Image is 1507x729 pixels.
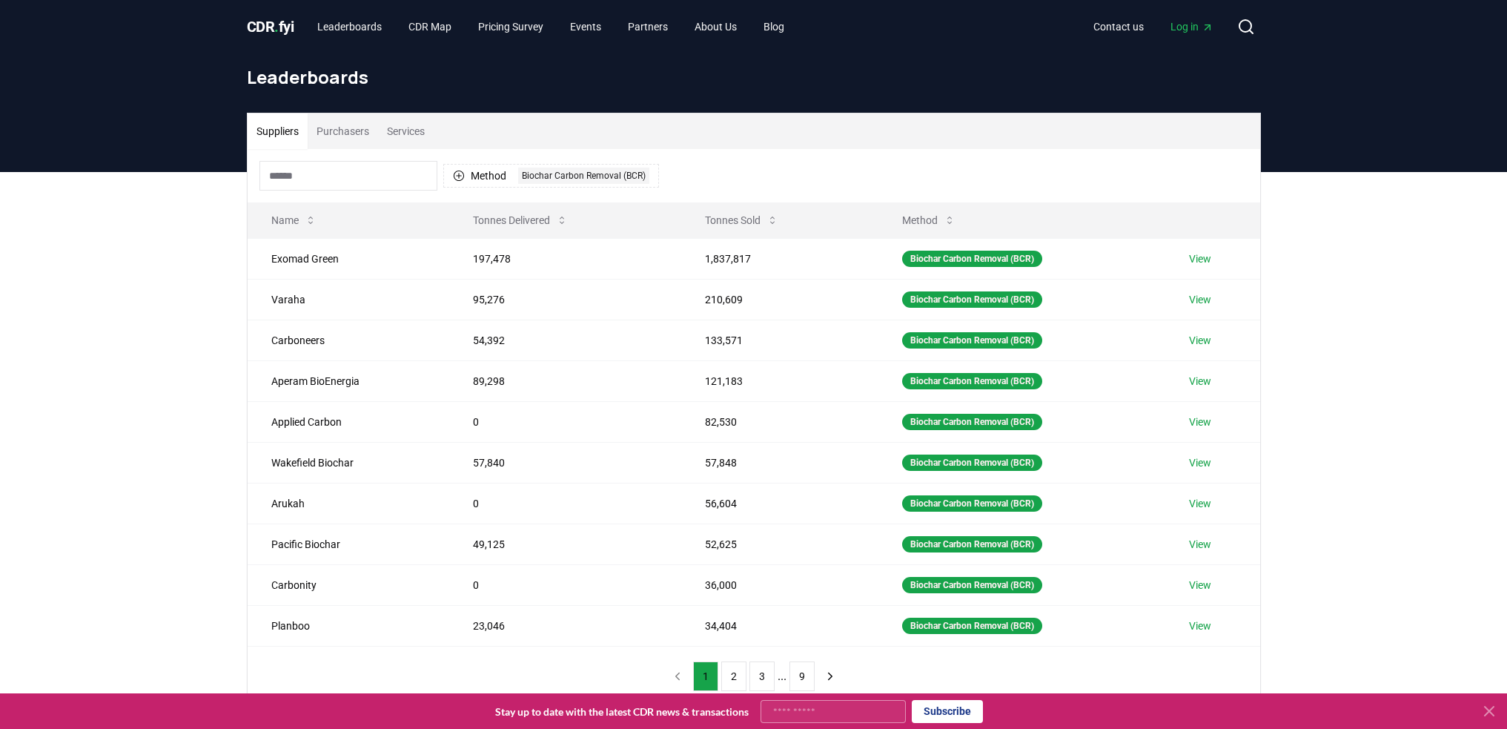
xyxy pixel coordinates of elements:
td: 0 [449,483,681,524]
a: View [1189,496,1211,511]
a: View [1189,333,1211,348]
td: 49,125 [449,524,681,564]
div: Biochar Carbon Removal (BCR) [902,251,1042,267]
div: Biochar Carbon Removal (BCR) [902,291,1042,308]
a: Events [558,13,613,40]
a: View [1189,455,1211,470]
a: Log in [1159,13,1225,40]
td: 54,392 [449,320,681,360]
td: Aperam BioEnergia [248,360,450,401]
td: 34,404 [681,605,878,646]
td: Exomad Green [248,238,450,279]
td: Applied Carbon [248,401,450,442]
td: Wakefield Biochar [248,442,450,483]
td: 0 [449,564,681,605]
a: Partners [616,13,680,40]
button: Tonnes Delivered [461,205,580,235]
td: 57,840 [449,442,681,483]
div: Biochar Carbon Removal (BCR) [902,495,1042,512]
button: Method [890,205,967,235]
span: CDR fyi [247,18,294,36]
a: View [1189,374,1211,389]
td: 95,276 [449,279,681,320]
a: CDR.fyi [247,16,294,37]
h1: Leaderboards [247,65,1261,89]
div: Biochar Carbon Removal (BCR) [902,618,1042,634]
button: 3 [749,662,775,691]
td: 89,298 [449,360,681,401]
td: Varaha [248,279,450,320]
td: 36,000 [681,564,878,605]
a: View [1189,578,1211,593]
td: 197,478 [449,238,681,279]
button: MethodBiochar Carbon Removal (BCR) [443,164,659,188]
button: 1 [693,662,718,691]
a: Leaderboards [305,13,394,40]
a: Pricing Survey [466,13,555,40]
td: 57,848 [681,442,878,483]
td: 121,183 [681,360,878,401]
div: Biochar Carbon Removal (BCR) [902,414,1042,430]
a: View [1189,292,1211,307]
li: ... [778,667,786,685]
a: CDR Map [397,13,463,40]
div: Biochar Carbon Removal (BCR) [902,455,1042,471]
button: 9 [789,662,815,691]
td: 210,609 [681,279,878,320]
div: Biochar Carbon Removal (BCR) [902,536,1042,552]
a: About Us [683,13,749,40]
div: Biochar Carbon Removal (BCR) [902,577,1042,593]
td: Pacific Biochar [248,524,450,564]
td: Planboo [248,605,450,646]
div: Biochar Carbon Removal (BCR) [518,168,649,184]
span: . [274,18,279,36]
td: 52,625 [681,524,878,564]
nav: Main [1082,13,1225,40]
a: View [1189,251,1211,266]
div: Biochar Carbon Removal (BCR) [902,332,1042,349]
a: Contact us [1082,13,1156,40]
button: next page [818,662,843,691]
div: Biochar Carbon Removal (BCR) [902,373,1042,389]
td: 0 [449,401,681,442]
td: Carbonity [248,564,450,605]
td: Carboneers [248,320,450,360]
td: 1,837,817 [681,238,878,279]
td: 23,046 [449,605,681,646]
td: Arukah [248,483,450,524]
button: Tonnes Sold [693,205,790,235]
button: 2 [721,662,746,691]
td: 82,530 [681,401,878,442]
button: Name [259,205,328,235]
button: Purchasers [308,113,378,149]
button: Services [378,113,434,149]
td: 56,604 [681,483,878,524]
a: View [1189,537,1211,552]
button: Suppliers [248,113,308,149]
td: 133,571 [681,320,878,360]
nav: Main [305,13,796,40]
a: View [1189,619,1211,633]
a: View [1189,415,1211,429]
span: Log in [1170,19,1213,34]
a: Blog [752,13,796,40]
